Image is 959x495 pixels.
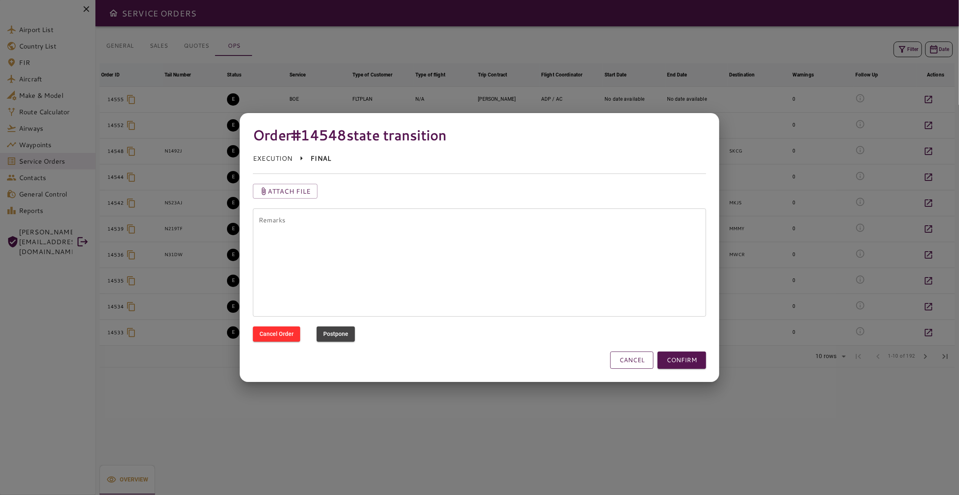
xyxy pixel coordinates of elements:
[317,326,355,342] button: Postpone
[658,352,706,369] button: CONFIRM
[268,186,311,196] p: Attach file
[253,184,317,199] button: Attach file
[253,153,292,163] p: EXECUTION
[253,126,706,143] h4: Order #14548 state transition
[253,326,300,342] button: Cancel Order
[310,153,331,163] p: FINAL
[610,352,653,369] button: CANCEL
